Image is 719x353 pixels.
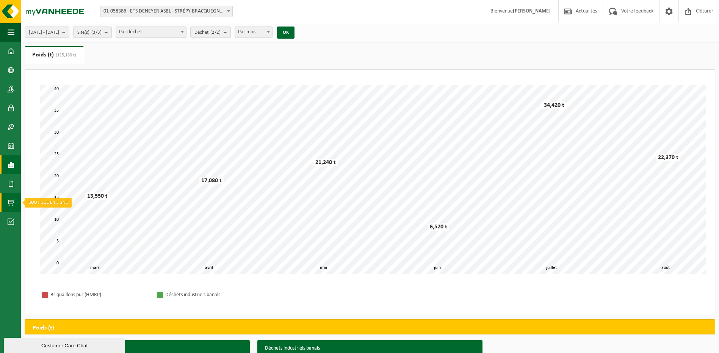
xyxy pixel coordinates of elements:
h2: Poids (t) [25,320,62,336]
button: Site(s)(3/3) [73,27,112,38]
div: Déchets industriels banals [165,290,264,300]
div: 22,370 t [656,154,680,161]
span: Par mois [235,27,272,37]
span: Déchet [194,27,221,38]
count: (3/3) [91,30,102,35]
div: 34,420 t [542,102,566,109]
button: OK [277,27,294,39]
div: 21,240 t [313,159,338,166]
count: (2/2) [210,30,221,35]
span: Site(s) [77,27,102,38]
a: Poids (t) [25,46,84,64]
span: (115,180 t) [54,53,76,58]
strong: [PERSON_NAME] [513,8,551,14]
span: 01-058386 - ETS DENEYER ASBL - STRÉPY-BRACQUEGNIES [100,6,233,17]
span: [DATE] - [DATE] [29,27,59,38]
button: [DATE] - [DATE] [25,27,69,38]
div: 13,550 t [85,192,110,200]
div: 17,080 t [199,177,224,184]
div: 6,520 t [428,223,449,231]
span: Par déchet [116,27,186,37]
div: Briquaillons pur (HMRP) [50,290,149,300]
button: Déchet(2/2) [190,27,231,38]
span: 01-058386 - ETS DENEYER ASBL - STRÉPY-BRACQUEGNIES [100,6,232,17]
iframe: chat widget [4,336,127,353]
